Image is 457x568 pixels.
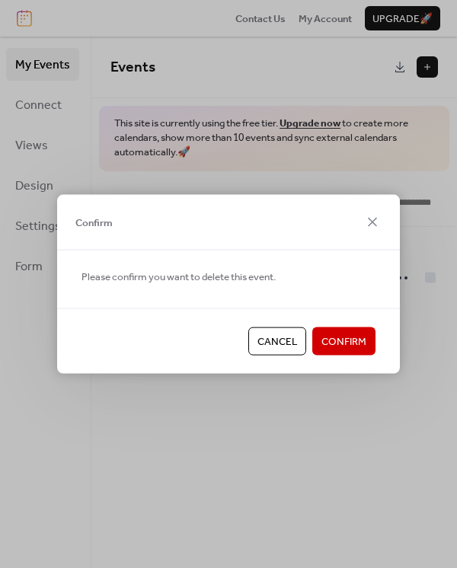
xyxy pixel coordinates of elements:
button: Cancel [248,327,306,355]
span: Cancel [257,334,297,349]
button: Confirm [312,327,376,355]
span: Confirm [75,215,113,230]
span: Please confirm you want to delete this event. [81,270,276,285]
span: Confirm [321,334,366,349]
